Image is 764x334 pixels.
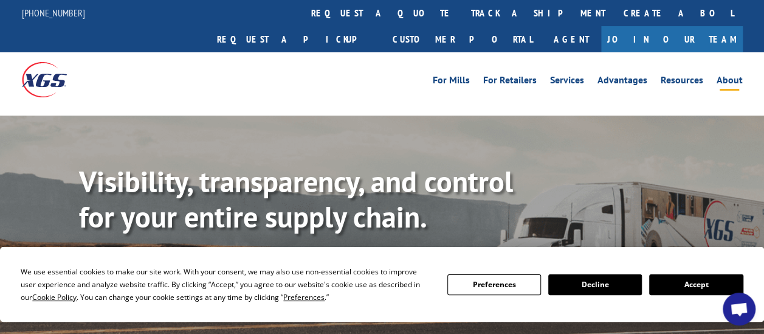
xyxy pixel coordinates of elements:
div: We use essential cookies to make our site work. With your consent, we may also use non-essential ... [21,265,432,304]
a: [PHONE_NUMBER] [22,7,85,19]
a: Services [550,75,584,89]
a: For Mills [433,75,470,89]
span: Cookie Policy [32,292,77,302]
a: Agent [542,26,601,52]
a: For Retailers [483,75,537,89]
div: Open chat [723,293,755,325]
a: Join Our Team [601,26,743,52]
span: Preferences [283,292,325,302]
a: About [717,75,743,89]
button: Accept [649,274,743,295]
a: Request a pickup [208,26,384,52]
b: Visibility, transparency, and control for your entire supply chain. [79,162,513,235]
a: Resources [661,75,703,89]
a: Advantages [597,75,647,89]
button: Preferences [447,274,541,295]
button: Decline [548,274,642,295]
a: Customer Portal [384,26,542,52]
